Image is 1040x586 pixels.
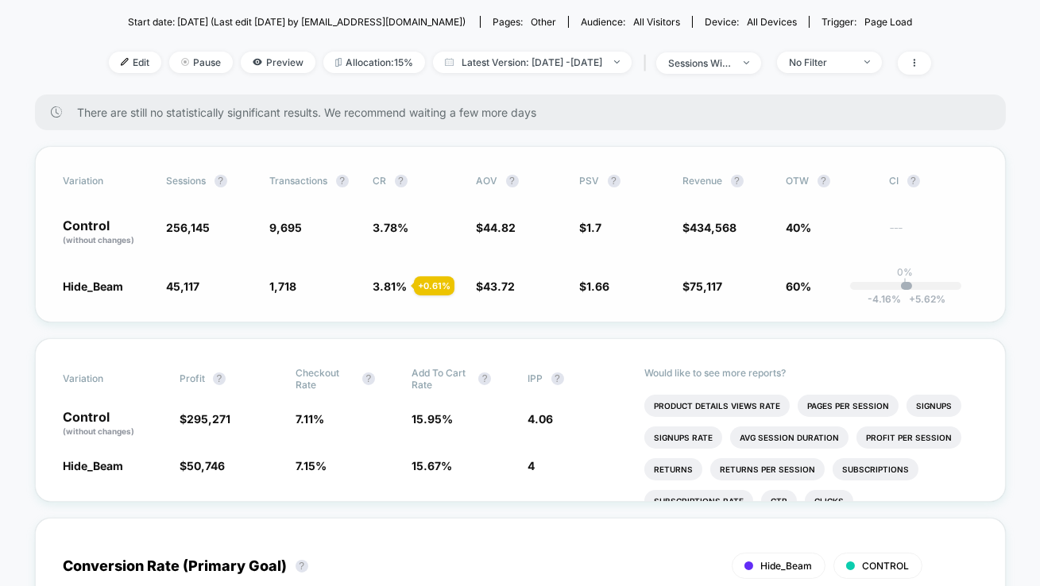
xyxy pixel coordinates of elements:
li: Profit Per Session [856,426,961,449]
span: IPP [528,372,543,384]
span: $ [180,459,225,472]
li: Clicks [805,490,853,512]
span: 43.72 [484,280,516,293]
span: 5.62 % [901,293,945,305]
li: Product Details Views Rate [644,395,790,417]
li: Returns [644,458,702,480]
span: 75,117 [690,280,723,293]
span: 434,568 [690,221,737,234]
button: ? [395,175,408,187]
span: (without changes) [64,426,135,436]
span: Checkout Rate [296,367,354,391]
li: Avg Session Duration [730,426,849,449]
span: 1.66 [587,280,610,293]
span: 15.95 % [412,412,453,426]
span: 3.78 % [373,221,409,234]
span: Hide_Beam [64,280,124,293]
button: ? [818,175,830,187]
button: ? [296,560,308,573]
button: ? [362,372,375,385]
button: ? [506,175,519,187]
span: CR [373,175,387,187]
span: Profit [180,372,205,384]
span: 256,145 [167,221,211,234]
span: $ [580,280,610,293]
span: (without changes) [64,235,135,245]
span: AOV [477,175,498,187]
span: 1.7 [587,221,602,234]
span: 60% [787,280,812,293]
span: | [640,52,656,75]
button: ? [213,372,226,385]
p: Control [64,219,151,246]
span: Hide_Beam [761,560,813,572]
img: rebalance [335,58,342,67]
span: 40% [787,221,812,234]
span: OTW [787,175,874,187]
div: + 0.61 % [414,276,454,295]
p: Control [64,411,164,438]
span: Revenue [683,175,723,187]
li: Pages Per Session [798,395,899,417]
button: ? [478,372,491,385]
span: other [531,16,556,28]
span: Page Load [864,16,912,28]
div: Pages: [493,16,556,28]
span: 15.67 % [412,459,452,472]
span: Edit [109,52,161,73]
span: Pause [169,52,233,73]
span: 7.15 % [296,459,327,472]
span: $ [477,280,516,293]
img: end [744,61,749,64]
span: $ [683,280,723,293]
span: + [909,293,915,305]
span: Latest Version: [DATE] - [DATE] [433,52,632,73]
span: 295,271 [187,412,230,426]
span: $ [580,221,602,234]
button: ? [215,175,227,187]
div: No Filter [789,56,852,68]
span: $ [180,412,230,426]
div: sessions with impression [668,57,732,69]
li: Subscriptions [833,458,918,480]
span: There are still no statistically significant results. We recommend waiting a few more days [78,106,974,119]
div: Trigger: [822,16,912,28]
img: end [614,60,620,64]
span: Transactions [270,175,328,187]
span: all devices [747,16,797,28]
p: Would like to see more reports? [644,367,977,379]
img: edit [121,58,129,66]
span: $ [477,221,516,234]
span: Sessions [167,175,207,187]
span: CONTROL [863,560,910,572]
img: end [864,60,870,64]
span: CI [890,175,977,187]
button: ? [907,175,920,187]
button: ? [608,175,621,187]
span: PSV [580,175,600,187]
li: Returns Per Session [710,458,825,480]
span: 9,695 [270,221,303,234]
span: Add To Cart Rate [412,367,470,391]
span: Hide_Beam [64,459,124,472]
span: 4 [528,459,535,472]
span: Start date: [DATE] (Last edit [DATE] by [EMAIL_ADDRESS][DOMAIN_NAME]) [128,16,466,28]
span: 50,746 [187,459,225,472]
li: Signups [907,395,961,417]
span: Preview [241,52,315,73]
span: 3.81 % [373,280,408,293]
li: Subscriptions Rate [644,490,753,512]
span: 7.11 % [296,412,324,426]
span: Allocation: 15% [323,52,425,73]
span: 45,117 [167,280,200,293]
button: ? [336,175,349,187]
span: --- [890,223,977,246]
span: -4.16 % [868,293,901,305]
p: | [904,278,907,290]
p: 0% [898,266,914,278]
span: Device: [692,16,809,28]
button: ? [551,372,564,385]
img: end [181,58,189,66]
button: ? [731,175,744,187]
span: 4.06 [528,412,554,426]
